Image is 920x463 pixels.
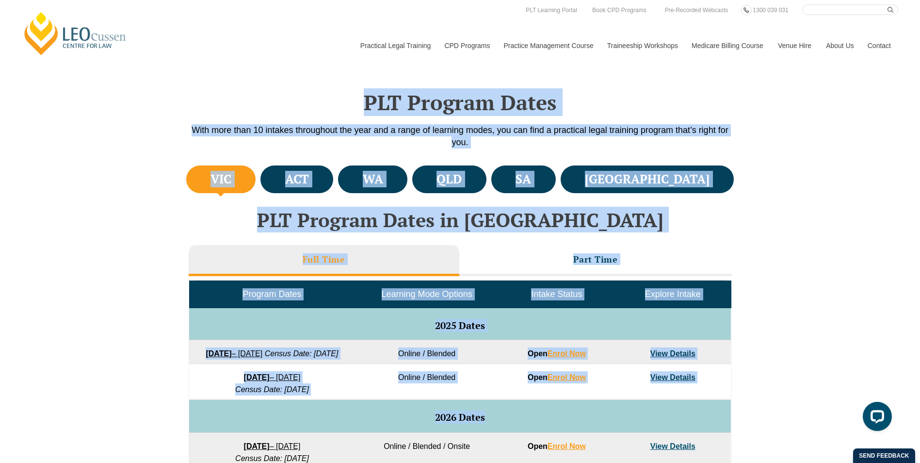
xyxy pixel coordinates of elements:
[437,25,496,66] a: CPD Programs
[235,454,309,463] em: Census Date: [DATE]
[750,5,791,16] a: 1300 039 031
[22,11,129,56] a: [PERSON_NAME] Centre for Law
[548,373,586,381] a: Enrol Now
[353,25,437,66] a: Practical Legal Training
[528,349,586,358] strong: Open
[303,254,345,265] h3: Full Time
[860,25,898,66] a: Contact
[184,90,737,115] h2: PLT Program Dates
[363,171,383,187] h4: WA
[435,319,485,332] span: 2025 Dates
[242,289,301,299] span: Program Dates
[516,171,531,187] h4: SA
[650,442,695,450] a: View Details
[436,171,462,187] h4: QLD
[573,254,618,265] h3: Part Time
[206,349,231,358] strong: [DATE]
[244,373,270,381] strong: [DATE]
[184,209,737,231] h2: PLT Program Dates in [GEOGRAPHIC_DATA]
[206,349,262,358] a: [DATE]– [DATE]
[382,289,472,299] span: Learning Mode Options
[650,349,695,358] a: View Details
[355,364,499,400] td: Online / Blended
[771,25,819,66] a: Venue Hire
[528,373,586,381] strong: Open
[753,7,788,14] span: 1300 039 031
[235,385,309,394] em: Census Date: [DATE]
[184,124,737,149] p: With more than 10 intakes throughout the year and a range of learning modes, you can find a pract...
[244,373,301,381] a: [DATE]– [DATE]
[600,25,684,66] a: Traineeship Workshops
[590,5,648,16] a: Book CPD Programs
[819,25,860,66] a: About Us
[531,289,582,299] span: Intake Status
[285,171,309,187] h4: ACT
[684,25,771,66] a: Medicare Billing Course
[585,171,710,187] h4: [GEOGRAPHIC_DATA]
[855,398,896,439] iframe: LiveChat chat widget
[435,411,485,424] span: 2026 Dates
[210,171,231,187] h4: VIC
[244,442,301,450] a: [DATE]– [DATE]
[528,442,586,450] strong: Open
[650,373,695,381] a: View Details
[645,289,701,299] span: Explore Intake
[355,340,499,364] td: Online / Blended
[548,442,586,450] a: Enrol Now
[523,5,580,16] a: PLT Learning Portal
[244,442,270,450] strong: [DATE]
[497,25,600,66] a: Practice Management Course
[265,349,339,358] em: Census Date: [DATE]
[548,349,586,358] a: Enrol Now
[662,5,731,16] a: Pre-Recorded Webcasts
